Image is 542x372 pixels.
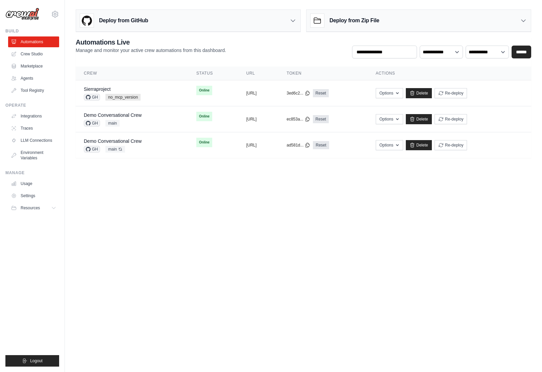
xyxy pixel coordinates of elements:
button: Re-deploy [435,88,467,98]
a: Marketplace [8,61,59,72]
th: URL [238,67,279,80]
p: Manage and monitor your active crew automations from this dashboard. [76,47,226,54]
button: Options [376,88,403,98]
button: Re-deploy [435,114,467,124]
a: Sierraproject [84,86,110,92]
span: GH [84,94,100,101]
span: Online [196,86,212,95]
button: Resources [8,203,59,213]
button: ec853a... [287,116,310,122]
button: Re-deploy [435,140,467,150]
button: Options [376,114,403,124]
a: Settings [8,190,59,201]
h2: Automations Live [76,37,226,47]
img: GitHub Logo [80,14,94,27]
span: main [105,146,125,153]
button: Logout [5,355,59,367]
a: Delete [406,88,432,98]
a: LLM Connections [8,135,59,146]
span: Online [196,112,212,121]
a: Delete [406,114,432,124]
a: Agents [8,73,59,84]
a: Usage [8,178,59,189]
span: no_mcp_version [105,94,141,101]
a: Demo Conversational Crew [84,138,142,144]
span: GH [84,120,100,127]
a: Automations [8,36,59,47]
a: Tool Registry [8,85,59,96]
a: Demo Conversational Crew [84,112,142,118]
div: Manage [5,170,59,176]
span: Online [196,138,212,147]
a: Environment Variables [8,147,59,163]
th: Actions [368,67,531,80]
button: 3ed6c2... [287,90,310,96]
th: Crew [76,67,188,80]
th: Status [188,67,238,80]
span: Logout [30,358,43,364]
a: Traces [8,123,59,134]
a: Reset [313,89,329,97]
img: Logo [5,8,39,21]
h3: Deploy from GitHub [99,17,148,25]
a: Reset [313,115,329,123]
h3: Deploy from Zip File [329,17,379,25]
th: Token [278,67,367,80]
span: GH [84,146,100,153]
a: Crew Studio [8,49,59,59]
a: Integrations [8,111,59,122]
div: Operate [5,103,59,108]
a: Reset [313,141,329,149]
button: Options [376,140,403,150]
span: main [105,120,120,127]
button: ad581d... [287,142,310,148]
span: Resources [21,205,40,211]
a: Delete [406,140,432,150]
div: Build [5,28,59,34]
